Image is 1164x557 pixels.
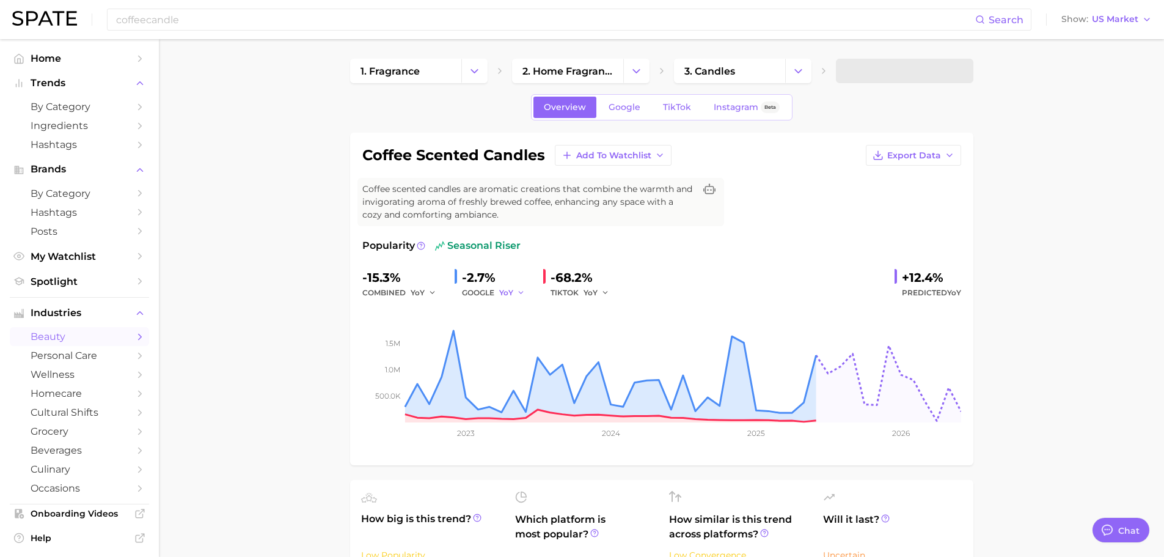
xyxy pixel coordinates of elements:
[462,268,533,287] div: -2.7%
[31,444,128,456] span: beverages
[115,9,975,30] input: Search here for a brand, industry, or ingredient
[10,222,149,241] a: Posts
[989,14,1023,26] span: Search
[10,272,149,291] a: Spotlight
[31,388,128,399] span: homecare
[31,120,128,131] span: Ingredients
[31,164,128,175] span: Brands
[684,65,735,77] span: 3. candles
[10,441,149,460] a: beverages
[31,251,128,262] span: My Watchlist
[10,403,149,422] a: cultural shifts
[499,286,525,300] button: YoY
[10,184,149,203] a: by Category
[512,59,623,83] a: 2. home fragrance
[623,59,650,83] button: Change Category
[1092,16,1138,23] span: US Market
[10,327,149,346] a: beauty
[947,288,961,297] span: YoY
[601,429,620,438] tspan: 2024
[1058,12,1155,28] button: ShowUS Market
[10,365,149,384] a: wellness
[515,512,654,553] span: Which platform is most popular?
[785,59,811,83] button: Change Category
[362,286,445,300] div: combined
[31,407,128,418] span: cultural shifts
[12,11,77,26] img: SPATE
[892,429,910,438] tspan: 2026
[350,59,461,83] a: 1. fragrance
[31,350,128,361] span: personal care
[764,102,776,113] span: Beta
[462,286,533,300] div: GOOGLE
[10,74,149,92] button: Trends
[551,268,618,287] div: -68.2%
[598,97,651,118] a: Google
[10,203,149,222] a: Hashtags
[609,102,640,113] span: Google
[1061,16,1088,23] span: Show
[669,512,808,542] span: How similar is this trend across platforms?
[362,183,695,221] span: Coffee scented candles are aromatic creations that combine the warmth and invigorating aroma of f...
[576,150,651,161] span: Add to Watchlist
[823,512,962,542] span: Will it last?
[10,346,149,365] a: personal care
[10,247,149,266] a: My Watchlist
[361,512,500,542] span: How big is this trend?
[31,226,128,237] span: Posts
[456,429,474,438] tspan: 2023
[461,59,488,83] button: Change Category
[31,508,128,519] span: Onboarding Videos
[411,287,425,298] span: YoY
[584,286,610,300] button: YoY
[10,479,149,498] a: occasions
[10,160,149,179] button: Brands
[584,287,598,298] span: YoY
[653,97,701,118] a: TikTok
[499,287,513,298] span: YoY
[31,533,128,544] span: Help
[551,286,618,300] div: TIKTOK
[362,268,445,287] div: -15.3%
[10,135,149,154] a: Hashtags
[362,238,415,253] span: Popularity
[31,276,128,287] span: Spotlight
[31,369,128,380] span: wellness
[714,102,758,113] span: Instagram
[31,139,128,150] span: Hashtags
[555,145,672,166] button: Add to Watchlist
[10,460,149,479] a: culinary
[10,504,149,523] a: Onboarding Videos
[31,463,128,475] span: culinary
[31,188,128,199] span: by Category
[31,482,128,494] span: occasions
[674,59,785,83] a: 3. candles
[866,145,961,166] button: Export Data
[31,331,128,342] span: beauty
[663,102,691,113] span: TikTok
[703,97,790,118] a: InstagramBeta
[10,116,149,135] a: Ingredients
[544,102,586,113] span: Overview
[747,429,765,438] tspan: 2025
[435,241,445,251] img: seasonal riser
[10,97,149,116] a: by Category
[31,426,128,437] span: grocery
[435,238,521,253] span: seasonal riser
[902,286,961,300] span: Predicted
[10,384,149,403] a: homecare
[10,422,149,441] a: grocery
[31,78,128,89] span: Trends
[522,65,613,77] span: 2. home fragrance
[31,101,128,113] span: by Category
[887,150,941,161] span: Export Data
[902,268,961,287] div: +12.4%
[31,53,128,64] span: Home
[10,304,149,322] button: Industries
[31,207,128,218] span: Hashtags
[31,308,128,319] span: Industries
[10,529,149,547] a: Help
[10,49,149,68] a: Home
[361,65,420,77] span: 1. fragrance
[533,97,596,118] a: Overview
